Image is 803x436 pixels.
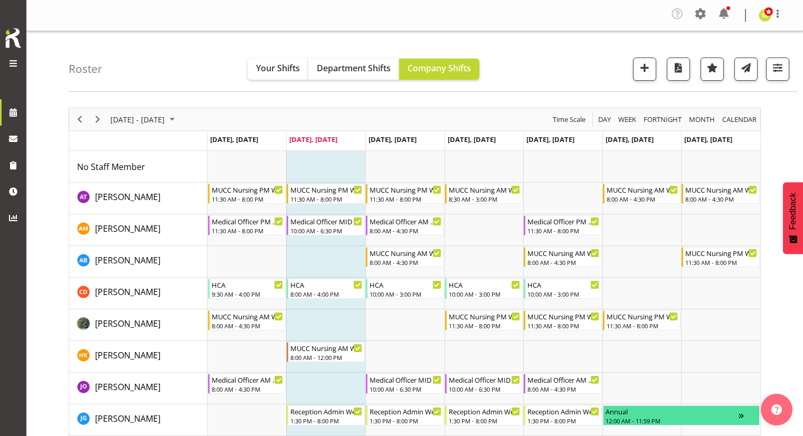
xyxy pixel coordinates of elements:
[212,374,284,385] div: Medical Officer AM Weekday
[524,215,602,235] div: Alexandra Madigan"s event - Medical Officer PM Weekday Begin From Friday, September 12, 2025 at 1...
[366,279,444,299] div: Cordelia Davies"s event - HCA Begin From Wednesday, September 10, 2025 at 10:00:00 AM GMT+12:00 E...
[684,135,732,144] span: [DATE], [DATE]
[445,374,523,394] div: Jenny O'Donnell"s event - Medical Officer MID Weekday Begin From Thursday, September 11, 2025 at ...
[366,374,444,394] div: Jenny O'Donnell"s event - Medical Officer MID Weekday Begin From Wednesday, September 10, 2025 at...
[449,416,521,425] div: 1:30 PM - 8:00 PM
[685,248,757,258] div: MUCC Nursing PM Weekends
[597,113,612,126] span: Day
[449,321,521,330] div: 11:30 AM - 8:00 PM
[783,182,803,254] button: Feedback - Show survey
[212,290,284,298] div: 9:30 AM - 4:00 PM
[95,222,160,235] a: [PERSON_NAME]
[212,195,284,203] div: 11:30 AM - 8:00 PM
[95,412,160,425] a: [PERSON_NAME]
[685,258,757,267] div: 11:30 AM - 8:00 PM
[109,113,166,126] span: [DATE] - [DATE]
[688,113,716,126] span: Month
[682,247,760,267] div: Andrew Brooks"s event - MUCC Nursing PM Weekends Begin From Sunday, September 14, 2025 at 11:30:0...
[210,135,258,144] span: [DATE], [DATE]
[370,216,441,226] div: Medical Officer AM Weekday
[603,310,681,330] div: Gloria Varghese"s event - MUCC Nursing PM Weekends Begin From Saturday, September 13, 2025 at 11:...
[524,247,602,267] div: Andrew Brooks"s event - MUCC Nursing AM Weekday Begin From Friday, September 12, 2025 at 8:00:00 ...
[633,58,656,81] button: Add a new shift
[69,278,207,309] td: Cordelia Davies resource
[682,184,760,204] div: Agnes Tyson"s event - MUCC Nursing AM Weekends Begin From Sunday, September 14, 2025 at 8:00:00 A...
[95,381,160,393] a: [PERSON_NAME]
[527,290,599,298] div: 10:00 AM - 3:00 PM
[69,214,207,246] td: Alexandra Madigan resource
[366,405,444,425] div: Josephine Godinez"s event - Reception Admin Weekday PM Begin From Wednesday, September 10, 2025 a...
[290,406,362,416] div: Reception Admin Weekday PM
[607,184,678,195] div: MUCC Nursing AM Weekends
[256,62,300,74] span: Your Shifts
[69,63,102,75] h4: Roster
[290,416,362,425] div: 1:30 PM - 8:00 PM
[701,58,724,81] button: Highlight an important date within the roster.
[607,195,678,203] div: 8:00 AM - 4:30 PM
[69,373,207,404] td: Jenny O'Donnell resource
[287,342,365,362] div: Hayley Keown"s event - MUCC Nursing AM Weekday Begin From Tuesday, September 9, 2025 at 8:00:00 A...
[95,223,160,234] span: [PERSON_NAME]
[69,183,207,214] td: Agnes Tyson resource
[212,184,284,195] div: MUCC Nursing PM Weekday
[445,279,523,299] div: Cordelia Davies"s event - HCA Begin From Thursday, September 11, 2025 at 10:00:00 AM GMT+12:00 En...
[212,216,284,226] div: Medical Officer PM Weekday
[366,247,444,267] div: Andrew Brooks"s event - MUCC Nursing AM Weekday Begin From Wednesday, September 10, 2025 at 8:00:...
[95,317,160,330] a: [PERSON_NAME]
[527,321,599,330] div: 11:30 AM - 8:00 PM
[73,113,87,126] button: Previous
[445,405,523,425] div: Josephine Godinez"s event - Reception Admin Weekday PM Begin From Thursday, September 11, 2025 at...
[89,108,107,130] div: Next
[603,405,760,425] div: Josephine Godinez"s event - Annual Begin From Saturday, September 13, 2025 at 12:00:00 AM GMT+12:...
[449,374,521,385] div: Medical Officer MID Weekday
[77,161,145,173] span: No Staff Member
[766,58,789,81] button: Filter Shifts
[607,311,678,321] div: MUCC Nursing PM Weekends
[687,113,717,126] button: Timeline Month
[617,113,638,126] button: Timeline Week
[370,248,441,258] div: MUCC Nursing AM Weekday
[366,184,444,204] div: Agnes Tyson"s event - MUCC Nursing PM Weekday Begin From Wednesday, September 10, 2025 at 11:30:0...
[289,135,337,144] span: [DATE], [DATE]
[69,341,207,373] td: Hayley Keown resource
[603,184,681,204] div: Agnes Tyson"s event - MUCC Nursing AM Weekends Begin From Saturday, September 13, 2025 at 8:00:00...
[552,113,587,126] span: Time Scale
[597,113,613,126] button: Timeline Day
[788,193,798,230] span: Feedback
[95,191,160,203] span: [PERSON_NAME]
[95,286,160,298] a: [PERSON_NAME]
[399,59,479,80] button: Company Shifts
[370,406,441,416] div: Reception Admin Weekday PM
[370,226,441,235] div: 8:00 AM - 4:30 PM
[526,135,574,144] span: [DATE], [DATE]
[290,226,362,235] div: 10:00 AM - 6:30 PM
[71,108,89,130] div: Previous
[370,195,441,203] div: 11:30 AM - 8:00 PM
[721,113,759,126] button: Month
[606,416,739,425] div: 12:00 AM - 11:59 PM
[109,113,180,126] button: September 08 - 14, 2025
[370,385,441,393] div: 10:00 AM - 6:30 PM
[69,246,207,278] td: Andrew Brooks resource
[408,62,471,74] span: Company Shifts
[370,279,441,290] div: HCA
[370,184,441,195] div: MUCC Nursing PM Weekday
[287,184,365,204] div: Agnes Tyson"s event - MUCC Nursing PM Weekday Begin From Tuesday, September 9, 2025 at 11:30:00 A...
[527,279,599,290] div: HCA
[69,404,207,436] td: Josephine Godinez resource
[771,404,782,415] img: help-xxl-2.png
[91,113,105,126] button: Next
[95,349,160,362] a: [PERSON_NAME]
[308,59,399,80] button: Department Shifts
[290,353,362,362] div: 8:00 AM - 12:00 PM
[370,258,441,267] div: 8:00 AM - 4:30 PM
[208,374,286,394] div: Jenny O'Donnell"s event - Medical Officer AM Weekday Begin From Monday, September 8, 2025 at 8:00...
[212,279,284,290] div: HCA
[449,385,521,393] div: 10:00 AM - 6:30 PM
[95,381,160,393] span: [PERSON_NAME]
[527,416,599,425] div: 1:30 PM - 8:00 PM
[606,406,739,416] div: Annual
[208,184,286,204] div: Agnes Tyson"s event - MUCC Nursing PM Weekday Begin From Monday, September 8, 2025 at 11:30:00 AM...
[527,385,599,393] div: 8:00 AM - 4:30 PM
